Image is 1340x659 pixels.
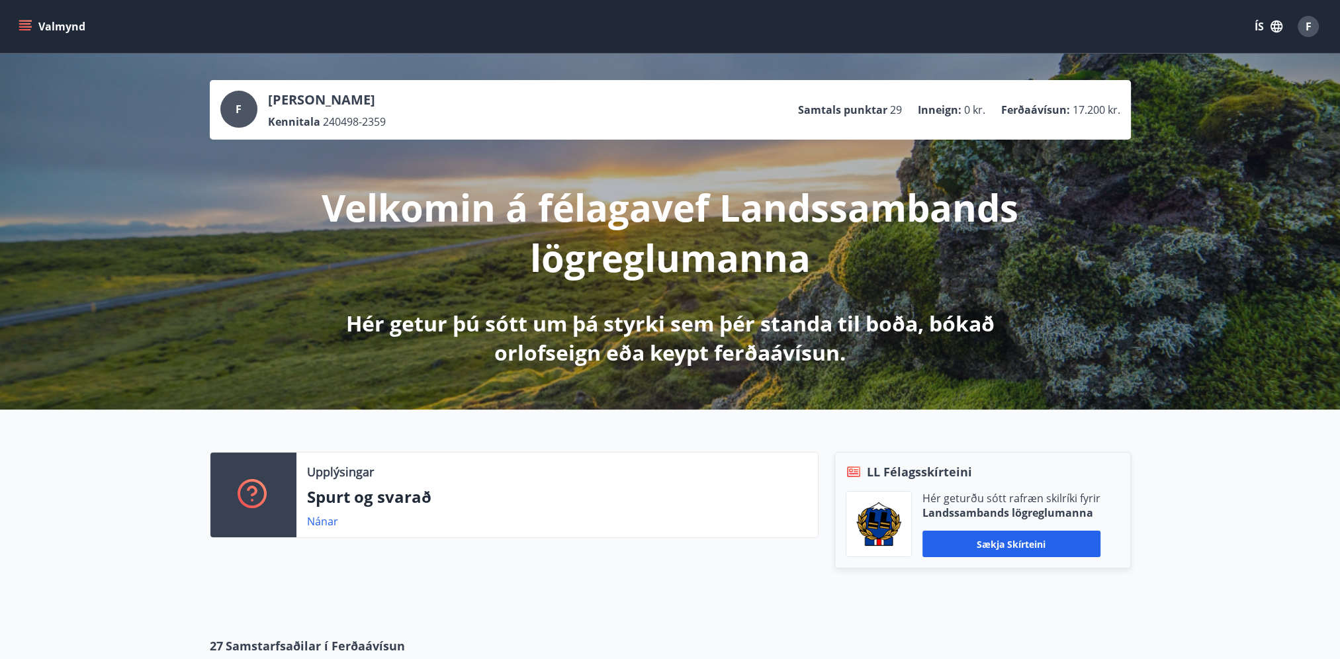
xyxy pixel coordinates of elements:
[210,637,223,654] span: 27
[307,463,374,480] p: Upplýsingar
[321,182,1020,283] p: Velkomin á félagavef Landssambands lögreglumanna
[964,103,985,117] span: 0 kr.
[1306,19,1312,34] span: F
[236,102,242,116] span: F
[798,103,887,117] p: Samtals punktar
[922,531,1100,557] button: Sækja skírteini
[918,103,961,117] p: Inneign :
[323,114,386,129] span: 240498-2359
[321,309,1020,367] p: Hér getur þú sótt um þá styrki sem þér standa til boða, bókað orlofseign eða keypt ferðaávísun.
[1247,15,1290,38] button: ÍS
[268,91,386,109] p: [PERSON_NAME]
[922,491,1100,505] p: Hér geturðu sótt rafræn skilríki fyrir
[307,514,338,529] a: Nánar
[268,114,320,129] p: Kennitala
[856,502,901,546] img: 1cqKbADZNYZ4wXUG0EC2JmCwhQh0Y6EN22Kw4FTY.png
[890,103,902,117] span: 29
[307,486,807,508] p: Spurt og svarað
[922,505,1100,520] p: Landssambands lögreglumanna
[226,637,405,654] span: Samstarfsaðilar í Ferðaávísun
[1292,11,1324,42] button: F
[1001,103,1070,117] p: Ferðaávísun :
[867,463,972,480] span: LL Félagsskírteini
[1073,103,1120,117] span: 17.200 kr.
[16,15,91,38] button: menu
